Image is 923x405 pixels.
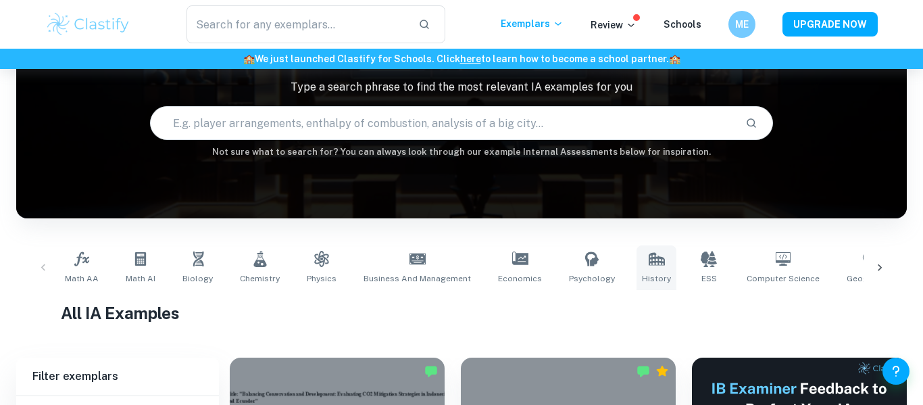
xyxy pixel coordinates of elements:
h6: We just launched Clastify for Schools. Click to learn how to become a school partner. [3,51,920,66]
h1: All IA Examples [61,301,862,325]
img: Clastify logo [45,11,131,38]
span: Economics [498,272,542,285]
h6: Filter exemplars [16,358,219,396]
span: Psychology [569,272,615,285]
span: 🏫 [243,53,255,64]
span: Math AI [126,272,155,285]
span: Business and Management [364,272,471,285]
img: Marked [424,364,438,378]
img: Marked [637,364,650,378]
input: E.g. player arrangements, enthalpy of combustion, analysis of a big city... [151,104,735,142]
button: UPGRADE NOW [782,12,878,37]
button: Help and Feedback [882,358,909,385]
p: Type a search phrase to find the most relevant IA examples for you [16,79,907,95]
p: Exemplars [501,16,564,31]
span: 🏫 [669,53,680,64]
span: Computer Science [747,272,820,285]
span: Math AA [65,272,99,285]
span: Chemistry [240,272,280,285]
p: Review [591,18,637,32]
button: Search [740,112,763,135]
span: Physics [307,272,336,285]
div: Premium [655,364,669,378]
span: ESS [701,272,717,285]
a: Schools [664,19,701,30]
h6: ME [734,17,750,32]
h6: Not sure what to search for? You can always look through our example Internal Assessments below f... [16,145,907,159]
a: here [460,53,481,64]
span: Biology [182,272,213,285]
span: History [642,272,671,285]
button: ME [728,11,755,38]
input: Search for any exemplars... [186,5,407,43]
span: Geography [847,272,891,285]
